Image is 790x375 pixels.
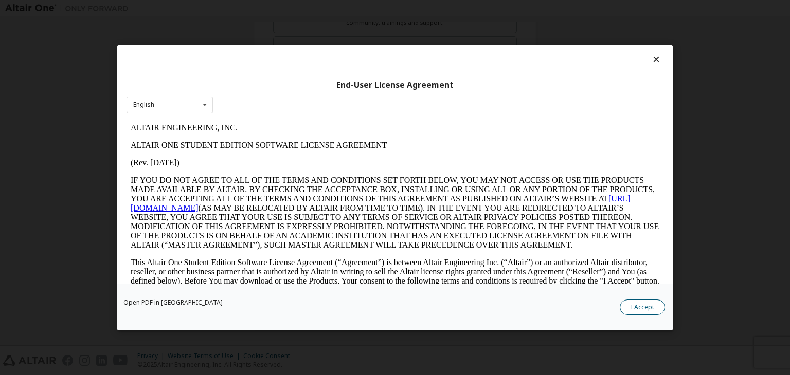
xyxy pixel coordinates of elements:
a: Open PDF in [GEOGRAPHIC_DATA] [123,299,223,306]
p: IF YOU DO NOT AGREE TO ALL OF THE TERMS AND CONDITIONS SET FORTH BELOW, YOU MAY NOT ACCESS OR USE... [4,57,533,130]
p: (Rev. [DATE]) [4,39,533,48]
div: End-User License Agreement [127,80,663,90]
p: This Altair One Student Edition Software License Agreement (“Agreement”) is between Altair Engine... [4,139,533,176]
p: ALTAIR ONE STUDENT EDITION SOFTWARE LICENSE AGREEMENT [4,22,533,31]
a: [URL][DOMAIN_NAME] [4,75,504,93]
p: ALTAIR ENGINEERING, INC. [4,4,533,13]
button: I Accept [620,299,665,315]
div: English [133,102,154,108]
